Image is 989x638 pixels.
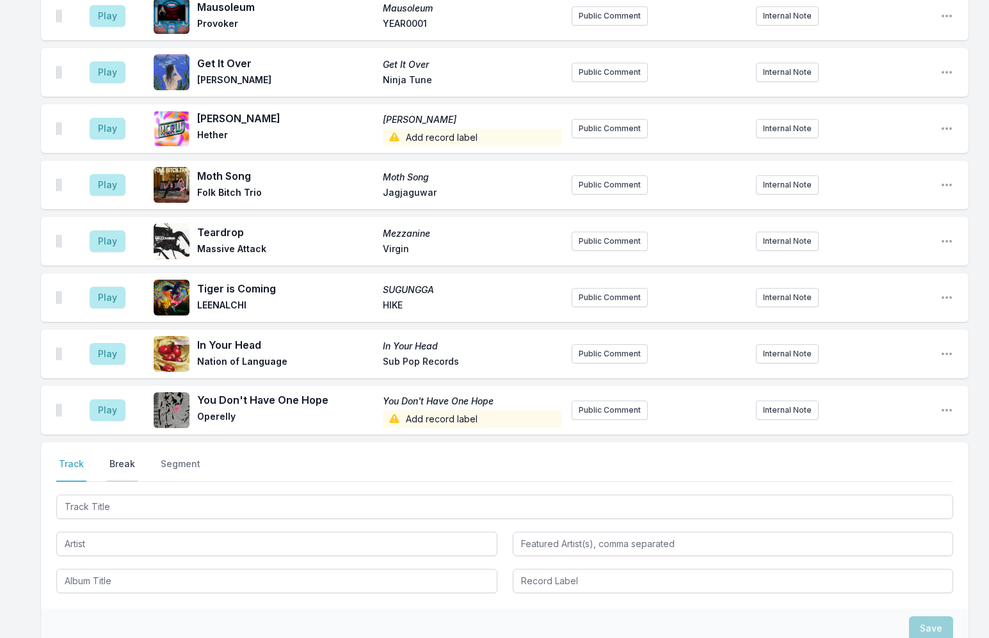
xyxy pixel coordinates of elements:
img: You Don't Have One Hope [154,392,189,428]
button: Public Comment [572,401,648,420]
button: Open playlist item options [940,10,953,22]
span: You Don't Have One Hope [197,392,375,408]
span: Mausoleum [383,2,561,15]
span: Folk Bitch Trio [197,186,375,202]
button: Internal Note [756,232,819,251]
img: Drag Handle [56,235,61,248]
button: Public Comment [572,175,648,195]
input: Artist [56,532,497,556]
span: In Your Head [197,337,375,353]
button: Play [90,287,125,308]
button: Segment [158,458,203,482]
button: Play [90,174,125,196]
img: Get It Over [154,54,189,90]
img: Drag Handle [56,404,61,417]
button: Public Comment [572,232,648,251]
img: SUGUNGGA [154,280,189,315]
span: Jagjaguwar [383,186,561,202]
span: [PERSON_NAME] [197,74,375,89]
button: Internal Note [756,344,819,363]
button: Play [90,399,125,421]
input: Featured Artist(s), comma separated [513,532,954,556]
button: Play [90,118,125,140]
button: Internal Note [756,119,819,138]
span: HIKE [383,299,561,314]
button: Internal Note [756,288,819,307]
span: Get It Over [197,56,375,71]
span: You Don't Have One Hope [383,395,561,408]
input: Track Title [56,495,953,519]
img: Drag Handle [56,347,61,360]
img: In Your Head [154,336,189,372]
button: Open playlist item options [940,347,953,360]
span: Add record label [383,129,561,147]
span: Moth Song [197,168,375,184]
span: Massive Attack [197,243,375,258]
button: Internal Note [756,401,819,420]
img: Monica [154,111,189,147]
button: Internal Note [756,63,819,82]
input: Record Label [513,569,954,593]
span: Provoker [197,17,375,33]
img: Drag Handle [56,122,61,135]
button: Play [90,5,125,27]
img: Drag Handle [56,291,61,304]
span: Nation of Language [197,355,375,371]
span: Hether [197,129,375,147]
button: Break [107,458,138,482]
span: Moth Song [383,171,561,184]
button: Open playlist item options [940,122,953,135]
button: Internal Note [756,6,819,26]
img: Drag Handle [56,179,61,191]
span: Add record label [383,410,561,428]
button: Open playlist item options [940,404,953,417]
button: Public Comment [572,288,648,307]
img: Drag Handle [56,66,61,79]
button: Open playlist item options [940,291,953,304]
span: Mezzanine [383,227,561,240]
button: Play [90,343,125,365]
button: Public Comment [572,6,648,26]
span: In Your Head [383,340,561,353]
button: Play [90,61,125,83]
button: Public Comment [572,63,648,82]
button: Public Comment [572,119,648,138]
span: [PERSON_NAME] [383,113,561,126]
span: Ninja Tune [383,74,561,89]
img: Moth Song [154,167,189,203]
input: Album Title [56,569,497,593]
img: Mezzanine [154,223,189,259]
span: Virgin [383,243,561,258]
span: LEENALCHI [197,299,375,314]
span: SUGUNGGA [383,283,561,296]
span: [PERSON_NAME] [197,111,375,126]
span: Operelly [197,410,375,428]
button: Track [56,458,86,482]
button: Internal Note [756,175,819,195]
span: Tiger is Coming [197,281,375,296]
button: Open playlist item options [940,66,953,79]
span: Teardrop [197,225,375,240]
button: Open playlist item options [940,235,953,248]
button: Open playlist item options [940,179,953,191]
span: Get It Over [383,58,561,71]
span: YEAR0001 [383,17,561,33]
button: Play [90,230,125,252]
img: Drag Handle [56,10,61,22]
span: Sub Pop Records [383,355,561,371]
button: Public Comment [572,344,648,363]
